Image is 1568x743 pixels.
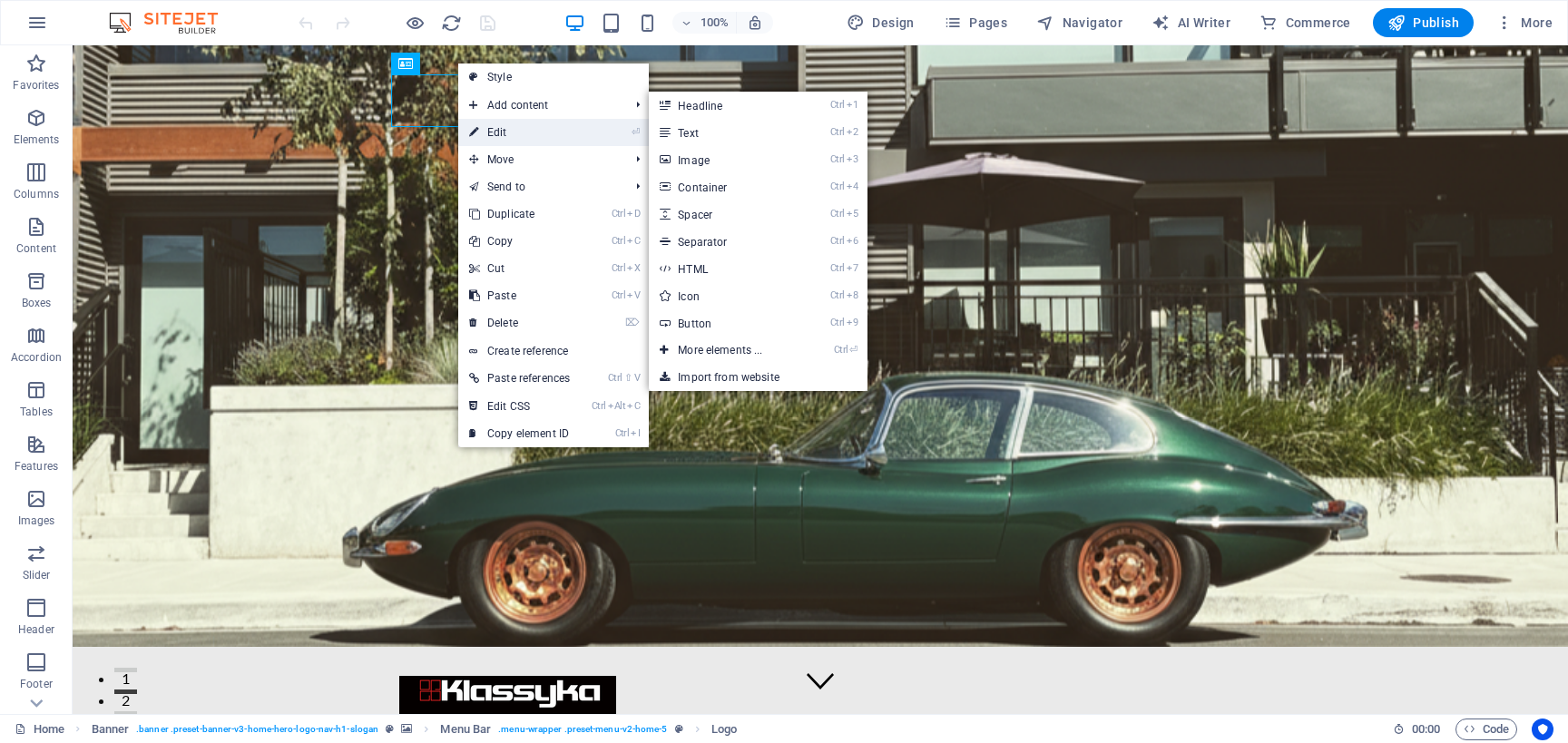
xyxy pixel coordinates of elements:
span: Click to select. Double-click to edit [440,719,491,740]
i: I [631,427,640,439]
i: C [627,400,640,412]
button: 100% [672,12,737,34]
h6: 100% [700,12,729,34]
a: Import from website [649,364,867,391]
i: Ctrl [830,153,845,165]
a: CtrlDDuplicate [458,200,581,228]
i: Ctrl [830,181,845,192]
i: 9 [847,317,858,328]
a: Ctrl5Spacer [649,200,799,228]
img: Editor Logo [104,12,240,34]
button: Usercentrics [1532,719,1553,740]
a: CtrlXCut [458,255,581,282]
span: Publish [1387,14,1459,32]
p: Images [18,513,55,528]
a: Ctrl⏎More elements ... [649,337,799,364]
a: Send to [458,173,622,200]
i: Ctrl [612,289,626,301]
i: 4 [847,181,858,192]
a: CtrlICopy element ID [458,420,581,447]
i: X [627,262,640,274]
i: Ctrl [592,400,606,412]
p: Footer [20,677,53,691]
p: Elements [14,132,60,147]
nav: breadcrumb [92,719,738,740]
i: 2 [847,126,858,138]
p: Favorites [13,78,59,93]
p: Slider [23,568,51,582]
span: More [1495,14,1553,32]
p: Features [15,459,58,474]
span: Commerce [1259,14,1351,32]
i: Ctrl [830,317,845,328]
button: Publish [1373,8,1474,37]
i: Ctrl [830,99,845,111]
i: This element is a customizable preset [675,724,683,734]
span: . menu-wrapper .preset-menu-v2-home-5 [498,719,667,740]
span: AI Writer [1151,14,1230,32]
i: Reload page [441,13,462,34]
span: Move [458,146,622,173]
span: Pages [944,14,1007,32]
span: 00 00 [1412,719,1440,740]
a: CtrlAltCEdit CSS [458,393,581,420]
button: Design [839,8,922,37]
p: Header [18,622,54,637]
i: 8 [847,289,858,301]
i: 6 [847,235,858,247]
button: More [1488,8,1560,37]
i: 5 [847,208,858,220]
i: V [634,372,640,384]
p: Columns [14,187,59,201]
p: Boxes [22,296,52,310]
a: Ctrl3Image [649,146,799,173]
i: On resize automatically adjust zoom level to fit chosen device. [747,15,763,31]
a: Ctrl6Separator [649,228,799,255]
button: Code [1455,719,1517,740]
i: Ctrl [608,372,622,384]
button: Navigator [1029,8,1130,37]
a: Ctrl4Container [649,173,799,200]
i: Ctrl [615,427,630,439]
a: Ctrl8Icon [649,282,799,309]
i: Ctrl [830,289,845,301]
i: Ctrl [830,126,845,138]
p: Accordion [11,350,62,365]
i: Ctrl [834,344,848,356]
button: Pages [936,8,1014,37]
i: Ctrl [612,208,626,220]
button: 2 [42,644,64,649]
a: Ctrl2Text [649,119,799,146]
button: Click here to leave preview mode and continue editing [404,12,426,34]
span: Click to select. Double-click to edit [92,719,130,740]
i: ⌦ [625,317,640,328]
a: Create reference [458,337,649,365]
a: CtrlCCopy [458,228,581,255]
i: 3 [847,153,858,165]
a: CtrlVPaste [458,282,581,309]
span: Design [847,14,915,32]
i: This element contains a background [401,724,412,734]
i: 1 [847,99,858,111]
button: 1 [42,622,64,627]
h6: Session time [1393,719,1441,740]
a: ⏎Edit [458,119,581,146]
button: reload [440,12,462,34]
i: ⏎ [632,126,640,138]
i: Ctrl [830,235,845,247]
i: ⇧ [624,372,632,384]
i: V [627,289,640,301]
button: 3 [42,666,64,670]
span: Navigator [1036,14,1122,32]
button: Commerce [1252,8,1358,37]
span: Code [1464,719,1509,740]
i: This element is a customizable preset [386,724,394,734]
button: AI Writer [1144,8,1238,37]
span: : [1425,722,1427,736]
i: C [627,235,640,247]
a: ⌦Delete [458,309,581,337]
p: Tables [20,405,53,419]
i: Ctrl [830,208,845,220]
i: Ctrl [612,235,626,247]
a: Click to cancel selection. Double-click to open Pages [15,719,64,740]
